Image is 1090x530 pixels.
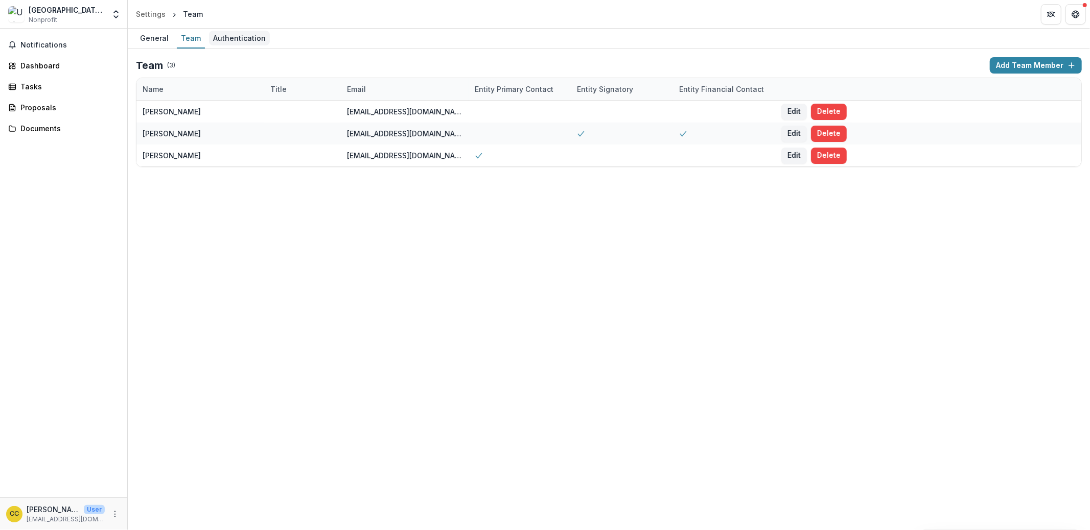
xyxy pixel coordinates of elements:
[20,60,115,71] div: Dashboard
[20,41,119,50] span: Notifications
[4,37,123,53] button: Notifications
[1041,4,1061,25] button: Partners
[469,84,560,94] div: Entity Primary Contact
[177,29,205,49] a: Team
[811,126,847,142] button: Delete
[469,78,571,100] div: Entity Primary Contact
[132,7,170,21] a: Settings
[811,148,847,164] button: Delete
[781,148,807,164] button: Edit
[4,99,123,116] a: Proposals
[264,78,341,100] div: Title
[136,31,173,45] div: General
[347,150,462,161] div: [EMAIL_ADDRESS][DOMAIN_NAME]
[143,128,201,139] div: [PERSON_NAME]
[673,84,770,94] div: Entity Financial Contact
[109,4,123,25] button: Open entity switcher
[20,81,115,92] div: Tasks
[673,78,775,100] div: Entity Financial Contact
[177,31,205,45] div: Team
[811,104,847,120] button: Delete
[136,59,163,71] h2: Team
[132,7,207,21] nav: breadcrumb
[4,120,123,137] a: Documents
[571,84,639,94] div: Entity Signatory
[4,57,123,74] a: Dashboard
[341,78,469,100] div: Email
[347,128,462,139] div: [EMAIL_ADDRESS][DOMAIN_NAME]
[136,78,264,100] div: Name
[27,504,80,515] p: [PERSON_NAME]
[143,106,201,117] div: [PERSON_NAME]
[1065,4,1086,25] button: Get Help
[29,15,57,25] span: Nonprofit
[29,5,105,15] div: [GEOGRAPHIC_DATA][US_STATE], [GEOGRAPHIC_DATA][PERSON_NAME]
[20,102,115,113] div: Proposals
[84,505,105,514] p: User
[136,84,170,94] div: Name
[571,78,673,100] div: Entity Signatory
[136,9,166,19] div: Settings
[8,6,25,22] img: University of California, Santa Cruz
[167,61,175,70] p: ( 3 )
[209,29,270,49] a: Authentication
[109,508,121,520] button: More
[27,515,105,524] p: [EMAIL_ADDRESS][DOMAIN_NAME]
[183,9,203,19] div: Team
[20,123,115,134] div: Documents
[781,104,807,120] button: Edit
[264,84,293,94] div: Title
[143,150,201,161] div: [PERSON_NAME]
[341,84,372,94] div: Email
[209,31,270,45] div: Authentication
[347,106,462,117] div: [EMAIL_ADDRESS][DOMAIN_NAME]
[10,511,19,517] div: Catherine Courtier
[990,57,1082,74] button: Add Team Member
[136,29,173,49] a: General
[781,126,807,142] button: Edit
[4,78,123,95] a: Tasks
